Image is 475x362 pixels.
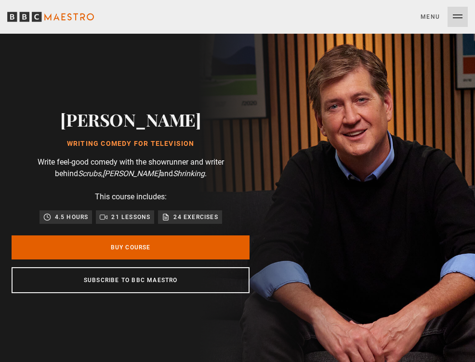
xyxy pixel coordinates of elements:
h1: Writing Comedy for Television [60,139,201,149]
h2: [PERSON_NAME] [60,107,201,131]
p: 21 lessons [111,212,150,222]
p: Write feel-good comedy with the showrunner and writer behind , and . [34,156,227,180]
svg: BBC Maestro [7,10,94,24]
a: Subscribe to BBC Maestro [12,267,250,293]
button: Toggle navigation [421,7,468,27]
a: Buy Course [12,235,250,259]
p: 4.5 hours [55,212,89,222]
p: 24 exercises [173,212,218,222]
i: Shrinking [173,169,205,178]
p: This course includes: [95,191,167,203]
i: Scrubs [78,169,101,178]
i: [PERSON_NAME] [103,169,160,178]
